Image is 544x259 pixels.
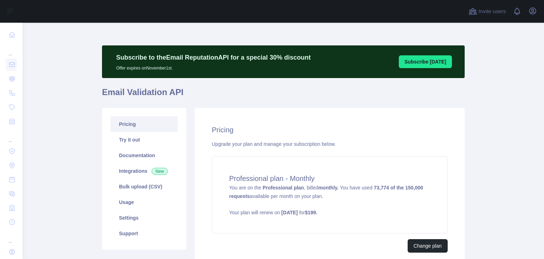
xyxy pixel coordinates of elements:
strong: [DATE] [281,210,297,215]
button: Invite users [467,6,507,17]
button: Change plan [408,239,448,253]
strong: $ 199 . [305,210,317,215]
div: ... [6,129,17,143]
span: Invite users [478,7,506,16]
a: Support [110,226,178,241]
h4: Professional plan - Monthly [229,173,430,183]
a: Settings [110,210,178,226]
a: Usage [110,194,178,210]
button: Subscribe [DATE] [399,55,452,68]
p: Subscribe to the Email Reputation API for a special 30 % discount [116,53,311,62]
a: Bulk upload (CSV) [110,179,178,194]
p: Your plan will renew on for [229,209,430,216]
div: ... [6,43,17,57]
strong: Professional plan [262,185,304,191]
h2: Pricing [212,125,448,135]
strong: monthly. [318,185,339,191]
a: Documentation [110,148,178,163]
h1: Email Validation API [102,87,465,104]
div: ... [6,230,17,244]
a: Integrations New [110,163,178,179]
p: Offer expires on November 1st. [116,62,311,71]
div: Upgrade your plan and manage your subscription below. [212,140,448,148]
a: Try it out [110,132,178,148]
strong: 73,774 of the 150,000 requests [229,185,423,199]
a: Pricing [110,116,178,132]
span: New [152,168,168,175]
span: You are on the , billed You have used available per month on your plan. [229,185,430,216]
